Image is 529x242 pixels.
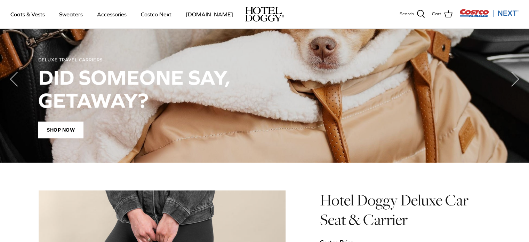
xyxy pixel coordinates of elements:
img: hoteldoggycom [245,7,284,22]
span: Search [400,10,414,18]
a: [DOMAIN_NAME] [179,2,239,26]
div: DELUXE TRAVEL CARRIERS [38,57,491,63]
a: Coats & Vests [4,2,51,26]
a: Visit Costco Next [459,13,519,18]
img: Costco Next [459,9,519,17]
a: Search [400,10,425,19]
a: hoteldoggy.com hoteldoggycom [245,7,284,22]
h1: Hotel Doggy Deluxe Car Seat & Carrier [320,190,490,230]
a: Accessories [91,2,133,26]
span: Shop Now [38,122,83,138]
button: Next [501,65,529,93]
a: Sweaters [53,2,89,26]
a: Cart [432,10,452,19]
h2: DID SOMEONE SAY, GETAWAY? [38,66,491,112]
a: Costco Next [135,2,178,26]
span: Cart [432,10,441,18]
